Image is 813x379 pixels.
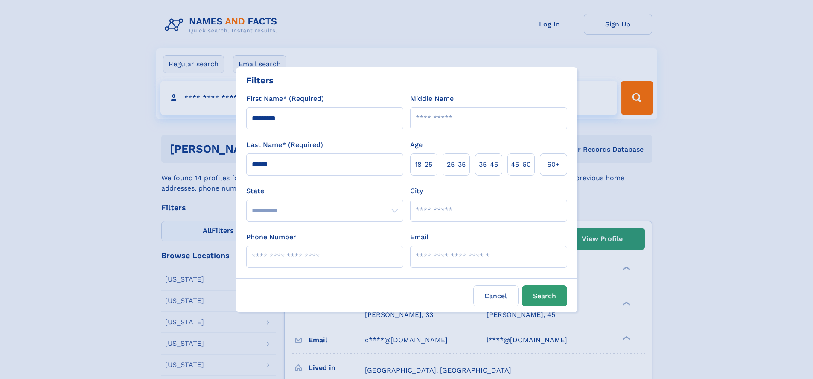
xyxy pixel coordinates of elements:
[415,159,432,170] span: 18‑25
[447,159,466,170] span: 25‑35
[246,140,323,150] label: Last Name* (Required)
[473,285,519,306] label: Cancel
[246,74,274,87] div: Filters
[246,94,324,104] label: First Name* (Required)
[410,94,454,104] label: Middle Name
[246,232,296,242] label: Phone Number
[547,159,560,170] span: 60+
[410,186,423,196] label: City
[410,140,423,150] label: Age
[511,159,531,170] span: 45‑60
[410,232,428,242] label: Email
[479,159,498,170] span: 35‑45
[522,285,567,306] button: Search
[246,186,403,196] label: State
